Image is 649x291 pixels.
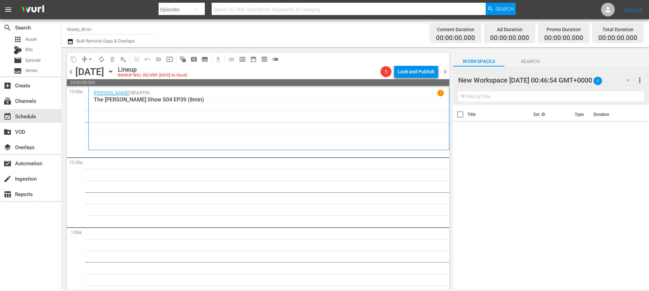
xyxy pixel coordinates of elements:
[3,159,12,168] span: Automation
[270,54,281,65] span: 24 hours Lineup View is OFF
[81,56,88,63] span: compress
[175,52,188,66] span: Refresh All Search Blocks
[261,56,268,63] span: preview_outlined
[3,112,12,121] span: Schedule
[118,73,187,78] div: BACKUP WILL DELIVER: [DATE] 4a (local)
[75,38,135,44] span: Bulk Remove Gaps & Overlaps
[490,25,529,34] div: Ad Duration
[94,90,129,96] a: [PERSON_NAME]
[14,67,22,75] span: Series
[441,68,449,76] span: chevron_right
[458,71,636,90] div: New Workspace [DATE] 00:46:54 GMT+0000
[96,54,107,65] span: Loop Content
[118,54,129,65] span: Clear Lineup
[164,54,175,65] span: Update Metadata from Key Asset
[210,52,224,66] span: Download as CSV
[67,79,449,86] span: 24:00:00.000
[131,90,140,95] p: SE4 /
[398,65,435,78] div: Lock and Publish
[3,82,12,90] span: Create
[25,57,41,64] span: Episode
[129,52,142,66] span: Customize Events
[598,34,637,42] span: 00:00:00.000
[201,56,208,63] span: subtitles_outlined
[120,56,127,63] span: playlist_remove_outlined
[237,54,248,65] span: Week Calendar View
[250,56,257,63] span: date_range_outlined
[380,69,391,74] span: 1
[589,105,631,124] th: Duration
[490,34,529,42] span: 00:00:00.000
[14,56,22,64] span: Episode
[496,3,514,15] span: Search
[594,74,602,88] span: 0
[142,54,153,65] span: Revert to Primary Episode
[153,54,164,65] span: Fill episodes with ad slates
[4,5,12,14] span: menu
[140,90,150,95] p: EP39
[544,25,583,34] div: Promo Duration
[94,96,444,103] p: The [PERSON_NAME] Show S04 EP39 (8min)
[3,175,12,183] span: Ingestion
[179,56,186,63] span: auto_awesome_motion_outlined
[16,2,49,18] img: ans4CAIJ8jUAAAAAAAAAAAAAAAAAAAAAAAAgQb4GAAAAAAAAAAAAAAAAAAAAAAAAJMjXAAAAAAAAAAAAAAAAAAAAAAAAgAT5G...
[166,56,173,63] span: input
[3,190,12,198] span: Reports
[544,34,583,42] span: 00:00:00.000
[87,56,94,63] span: arrow_drop_down
[68,54,79,65] span: Copy Lineup
[199,54,210,65] span: Create Series Block
[436,25,475,34] div: Content Duration
[436,34,475,42] span: 00:00:00.000
[25,46,33,53] span: Bits
[3,128,12,136] span: VOD
[14,46,22,54] div: Bits
[239,56,246,63] span: calendar_view_week_outlined
[129,90,131,95] p: /
[636,72,644,88] button: more_vert
[598,25,637,34] div: Total Duration
[394,65,438,78] button: Lock and Publish
[259,54,270,65] span: View Backup
[248,54,259,65] span: Month Calendar View
[636,76,644,84] span: more_vert
[625,7,642,12] a: Sign Out
[188,54,199,65] span: Create Search Block
[155,56,162,63] span: menu_open
[467,105,529,124] th: Title
[75,66,104,77] div: [DATE]
[272,56,279,63] span: toggle_off
[79,54,96,65] span: Remove Gaps & Overlaps
[571,105,589,124] th: Type
[25,36,37,43] span: Asset
[98,56,105,63] span: autorenew_outlined
[3,24,12,32] span: Search
[118,66,187,73] div: Lineup
[453,57,504,66] span: Workspaces
[3,97,12,105] span: Channels
[14,35,22,44] span: Asset
[224,52,237,66] span: Day Calendar View
[107,54,118,65] span: Select an event to delete
[67,68,75,76] span: chevron_left
[439,90,442,95] p: 1
[529,105,570,124] th: Ext. ID
[486,3,516,15] button: Search
[504,57,556,66] span: Search
[3,143,12,151] span: Overlays
[25,67,38,74] span: Series
[190,56,197,63] span: pageview_outlined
